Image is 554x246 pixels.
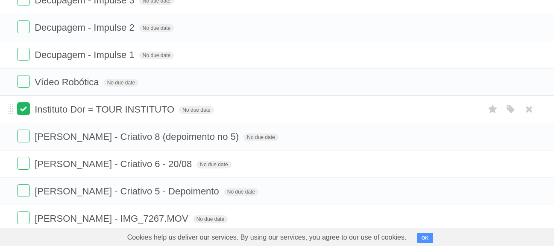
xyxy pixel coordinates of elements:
[35,22,137,33] span: Decupagem - Impulse 2
[485,102,501,116] label: Star task
[179,106,214,114] span: No due date
[243,133,278,141] span: No due date
[119,229,415,246] span: Cookies help us deliver our services. By using our services, you agree to our use of cookies.
[17,102,30,115] label: Done
[35,104,176,115] span: Instituto Dor = TOUR INSTITUTO
[139,24,174,32] span: No due date
[224,188,258,196] span: No due date
[104,79,138,87] span: No due date
[17,48,30,61] label: Done
[35,49,137,60] span: Decupagem - Impulse 1
[193,215,228,223] span: No due date
[17,184,30,197] label: Done
[196,161,231,168] span: No due date
[17,75,30,88] label: Done
[417,233,434,243] button: OK
[17,157,30,170] label: Done
[35,77,101,87] span: Vídeo Robótica
[17,130,30,142] label: Done
[17,20,30,33] label: Done
[139,52,174,59] span: No due date
[35,131,241,142] span: [PERSON_NAME] - Criativo 8 (depoimento no 5)
[35,213,190,224] span: [PERSON_NAME] - IMG_7267.MOV
[17,211,30,224] label: Done
[35,159,194,169] span: [PERSON_NAME] - Criativo 6 - 20/08
[35,186,221,197] span: [PERSON_NAME] - Criativo 5 - Depoimento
